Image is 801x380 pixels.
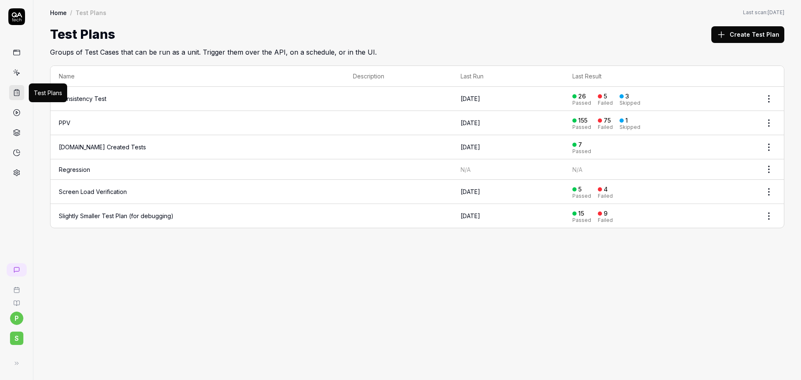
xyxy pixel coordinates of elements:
[34,88,62,97] div: Test Plans
[59,166,90,173] a: Regression
[50,66,345,87] th: Name
[598,101,613,106] div: Failed
[578,186,582,193] div: 5
[711,26,784,43] button: Create Test Plan
[604,210,607,217] div: 9
[70,8,72,17] div: /
[3,280,30,293] a: Book a call with us
[743,9,784,16] button: Last scan:[DATE]
[578,117,587,124] div: 155
[59,212,174,219] a: Slightly Smaller Test Plan (for debugging)
[598,218,613,223] div: Failed
[3,325,30,347] button: S
[572,194,591,199] div: Passed
[572,218,591,223] div: Passed
[598,194,613,199] div: Failed
[3,293,30,307] a: Documentation
[461,95,480,102] time: [DATE]
[572,166,582,173] span: N/A
[620,125,640,130] div: Skipped
[598,125,613,130] div: Failed
[59,95,106,102] a: Consistency Test
[10,332,23,345] span: S
[578,210,584,217] div: 15
[604,93,607,100] div: 5
[604,117,611,124] div: 75
[461,166,471,173] span: N/A
[578,93,586,100] div: 26
[461,119,480,126] time: [DATE]
[461,188,480,195] time: [DATE]
[345,66,452,87] th: Description
[10,312,23,325] button: p
[572,125,591,130] div: Passed
[59,188,127,195] a: Screen Load Verification
[59,119,71,126] a: PPV
[452,66,564,87] th: Last Run
[572,149,591,154] div: Passed
[7,263,27,277] a: New conversation
[743,9,784,16] span: Last scan:
[59,143,146,151] a: [DOMAIN_NAME] Created Tests
[50,8,67,17] a: Home
[572,101,591,106] div: Passed
[50,25,115,44] h1: Test Plans
[76,8,106,17] div: Test Plans
[620,101,640,106] div: Skipped
[625,117,628,124] div: 1
[604,186,608,193] div: 4
[578,141,582,148] div: 7
[461,143,480,151] time: [DATE]
[564,66,754,87] th: Last Result
[625,93,629,100] div: 3
[461,212,480,219] time: [DATE]
[50,44,784,57] h2: Groups of Test Cases that can be run as a unit. Trigger them over the API, on a schedule, or in t...
[768,9,784,15] time: [DATE]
